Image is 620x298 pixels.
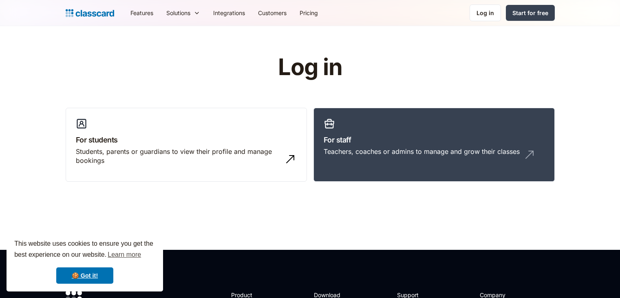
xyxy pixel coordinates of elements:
div: Solutions [160,4,207,22]
a: Features [124,4,160,22]
a: learn more about cookies [106,249,142,261]
div: Start for free [512,9,548,17]
div: Log in [477,9,494,17]
h1: Log in [181,55,439,80]
div: Teachers, coaches or admins to manage and grow their classes [324,147,520,156]
a: Customers [252,4,293,22]
a: Integrations [207,4,252,22]
div: cookieconsent [7,231,163,291]
a: Start for free [506,5,555,21]
div: Students, parents or guardians to view their profile and manage bookings [76,147,280,165]
a: dismiss cookie message [56,267,113,284]
span: This website uses cookies to ensure you get the best experience on our website. [14,239,155,261]
a: For studentsStudents, parents or guardians to view their profile and manage bookings [66,108,307,182]
div: Solutions [166,9,190,17]
a: For staffTeachers, coaches or admins to manage and grow their classes [313,108,555,182]
a: home [66,7,114,19]
h3: For students [76,134,297,145]
a: Log in [470,4,501,21]
a: Pricing [293,4,324,22]
h3: For staff [324,134,545,145]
